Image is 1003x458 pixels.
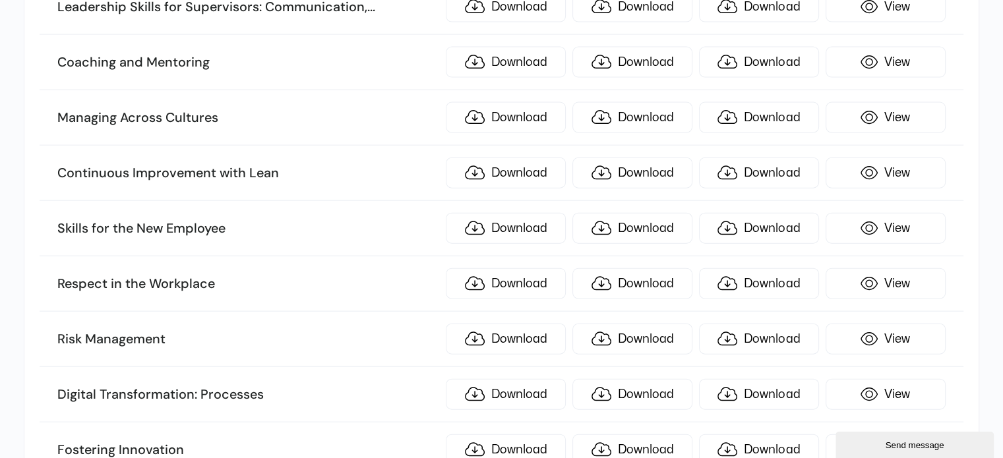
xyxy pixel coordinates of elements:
a: View [826,157,946,188]
a: Download [572,157,692,188]
a: View [826,268,946,299]
h3: Digital Transformation: Processes [57,386,439,403]
a: View [826,379,946,410]
a: Download [446,379,566,410]
a: Download [699,102,819,133]
a: View [826,47,946,78]
a: Download [572,102,692,133]
a: Download [446,102,566,133]
h3: Coaching and Mentoring [57,54,439,71]
a: Download [699,379,819,410]
a: Download [572,268,692,299]
a: Download [446,213,566,244]
a: Download [699,157,819,188]
a: View [826,324,946,355]
a: Download [446,324,566,355]
a: Download [572,47,692,78]
a: Download [699,47,819,78]
a: Download [699,213,819,244]
a: Download [446,268,566,299]
h3: Respect in the Workplace [57,275,439,293]
a: View [826,213,946,244]
a: Download [572,324,692,355]
a: View [826,102,946,133]
h3: Continuous Improvement with Lean [57,165,439,182]
h3: Managing Across Cultures [57,109,439,127]
a: Download [572,379,692,410]
a: Download [572,213,692,244]
h3: Skills for the New Employee [57,220,439,237]
a: Download [699,268,819,299]
iframe: chat widget [836,429,996,458]
h3: Risk Management [57,331,439,348]
a: Download [446,47,566,78]
a: Download [446,157,566,188]
a: Download [699,324,819,355]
